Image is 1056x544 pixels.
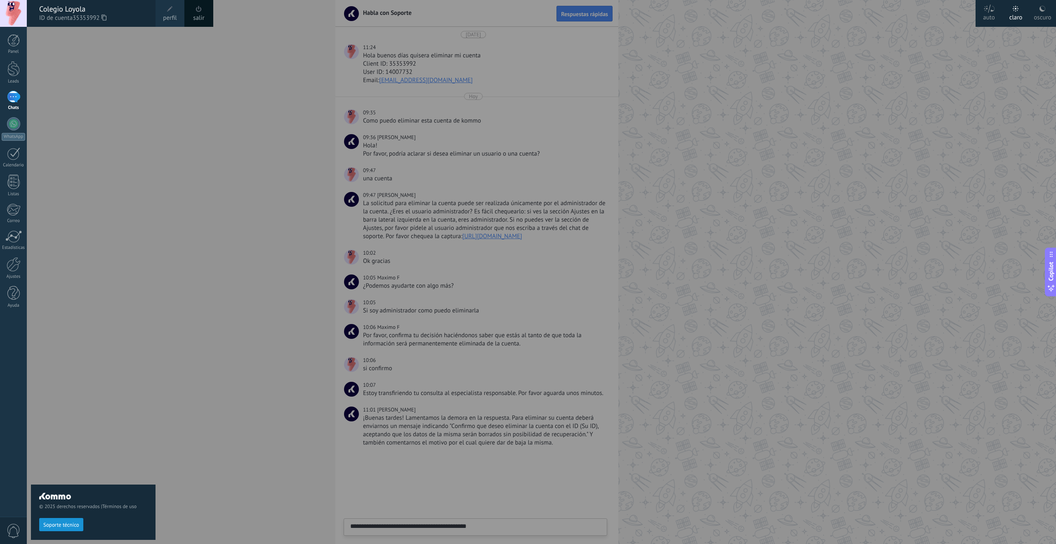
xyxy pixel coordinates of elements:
span: ID de cuenta [39,14,147,23]
div: claro [1009,5,1023,27]
div: auto [983,5,995,27]
div: Listas [2,192,26,197]
div: Ajustes [2,274,26,279]
div: Colegio Loyola [39,5,147,14]
div: oscuro [1034,5,1051,27]
div: Correo [2,218,26,224]
div: WhatsApp [2,133,25,141]
span: 35353992 [73,14,106,23]
a: Soporte técnico [39,521,83,527]
div: Leads [2,79,26,84]
div: Calendario [2,163,26,168]
div: Ayuda [2,303,26,308]
span: Copilot [1047,262,1055,281]
a: salir [193,14,204,23]
div: Estadísticas [2,245,26,251]
div: Panel [2,49,26,54]
span: perfil [163,14,177,23]
button: Soporte técnico [39,518,83,531]
a: Términos de uso [102,504,137,510]
span: © 2025 derechos reservados | [39,504,147,510]
div: Chats [2,105,26,111]
span: Soporte técnico [43,522,79,528]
